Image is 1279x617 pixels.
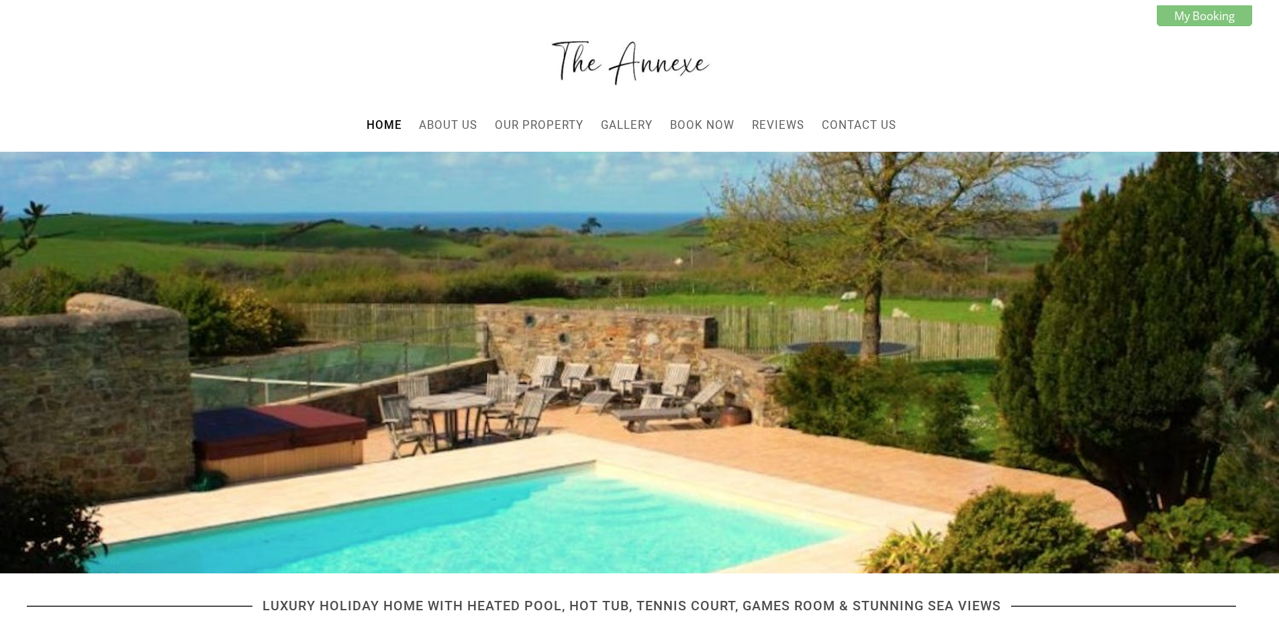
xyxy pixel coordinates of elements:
[495,118,583,132] a: Our Property
[419,118,477,132] a: About Us
[752,118,804,132] a: Reviews
[601,118,653,132] a: Gallery
[822,118,896,132] a: Contact Us
[252,598,1011,614] span: Luxury holiday home with heated pool, hot tub, tennis court, games room & stunning sea views
[1157,5,1252,26] a: My Booking
[670,118,735,132] a: Book Now
[548,32,716,92] img: Claycott
[367,118,401,132] a: Home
